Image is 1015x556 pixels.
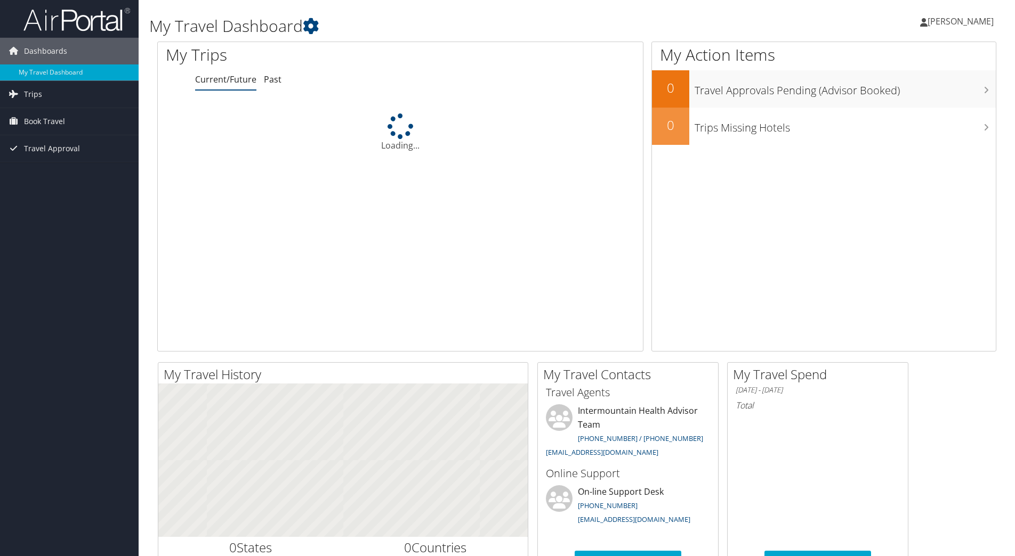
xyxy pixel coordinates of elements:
[164,365,528,383] h2: My Travel History
[928,15,994,27] span: [PERSON_NAME]
[578,501,638,510] a: [PHONE_NUMBER]
[264,73,281,85] a: Past
[652,79,689,97] h2: 0
[652,116,689,134] h2: 0
[541,485,715,529] li: On-line Support Desk
[652,44,996,66] h1: My Action Items
[24,108,65,135] span: Book Travel
[23,7,130,32] img: airportal-logo.png
[920,5,1004,37] a: [PERSON_NAME]
[541,404,715,461] li: Intermountain Health Advisor Team
[736,385,900,395] h6: [DATE] - [DATE]
[736,399,900,411] h6: Total
[546,466,710,481] h3: Online Support
[652,108,996,145] a: 0Trips Missing Hotels
[24,38,67,64] span: Dashboards
[546,385,710,400] h3: Travel Agents
[24,135,80,162] span: Travel Approval
[24,81,42,108] span: Trips
[195,73,256,85] a: Current/Future
[543,365,718,383] h2: My Travel Contacts
[695,78,996,98] h3: Travel Approvals Pending (Advisor Booked)
[652,70,996,108] a: 0Travel Approvals Pending (Advisor Booked)
[158,113,643,152] div: Loading...
[733,365,908,383] h2: My Travel Spend
[546,447,658,457] a: [EMAIL_ADDRESS][DOMAIN_NAME]
[695,115,996,135] h3: Trips Missing Hotels
[166,44,433,66] h1: My Trips
[404,538,412,556] span: 0
[149,15,719,37] h1: My Travel Dashboard
[229,538,237,556] span: 0
[578,514,690,524] a: [EMAIL_ADDRESS][DOMAIN_NAME]
[578,434,703,443] a: [PHONE_NUMBER] / [PHONE_NUMBER]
